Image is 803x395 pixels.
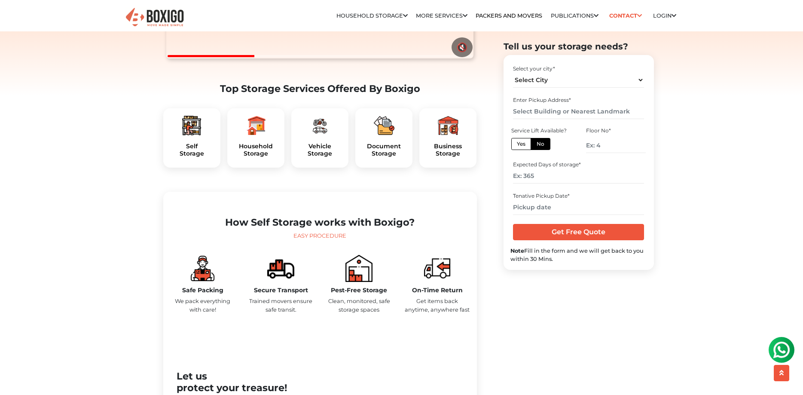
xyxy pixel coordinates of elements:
[531,138,550,150] label: No
[170,287,235,294] h5: Safe Packing
[170,217,470,228] h2: How Self Storage works with Boxigo?
[362,143,406,157] h5: Document Storage
[170,143,214,157] a: SelfStorage
[345,255,372,282] img: boxigo_packers_and_movers_book
[245,115,266,136] img: boxigo_packers_and_movers_plan
[510,246,647,263] div: Fill in the form and we will get back to you within 30 Mins.
[513,161,644,168] div: Expected Days of storage
[551,12,598,19] a: Publications
[170,297,235,313] p: We pack everything with care!
[327,297,392,313] p: Clean, monitored, safe storage spaces
[426,143,470,157] h5: Business Storage
[513,96,644,104] div: Enter Pickup Address
[438,115,458,136] img: boxigo_packers_and_movers_plan
[513,192,644,200] div: Tenative Pickup Date
[426,143,470,157] a: BusinessStorage
[125,7,185,28] img: Boxigo
[298,143,342,157] a: VehicleStorage
[424,255,451,282] img: boxigo_packers_and_movers_move
[405,287,470,294] h5: On-Time Return
[309,115,330,136] img: boxigo_packers_and_movers_plan
[607,9,645,22] a: Contact
[170,232,470,240] div: Easy Procedure
[513,200,644,215] input: Pickup date
[452,37,473,57] button: 🔇
[476,12,542,19] a: Packers and Movers
[513,64,644,72] div: Select your city
[504,41,654,52] h2: Tell us your storage needs?
[267,255,294,282] img: boxigo_packers_and_movers_compare
[405,297,470,313] p: Get items back anytime, anywhere fast
[416,12,467,19] a: More services
[510,247,524,254] b: Note
[327,287,392,294] h5: Pest-Free Storage
[336,12,408,19] a: Household Storage
[362,143,406,157] a: DocumentStorage
[181,115,202,136] img: boxigo_packers_and_movers_plan
[298,143,342,157] h5: Vehicle Storage
[586,126,645,134] div: Floor No
[511,126,571,134] div: Service Lift Available?
[248,287,314,294] h5: Secure Transport
[513,168,644,184] input: Ex: 365
[374,115,394,136] img: boxigo_packers_and_movers_plan
[653,12,676,19] a: Login
[248,297,314,313] p: Trained movers ensure safe transit.
[586,138,645,153] input: Ex: 4
[9,9,26,26] img: whatsapp-icon.svg
[177,371,289,394] h2: Let us protect your treasure!
[513,224,644,240] input: Get Free Quote
[234,143,278,157] h5: Household Storage
[513,104,644,119] input: Select Building or Nearest Landmark
[774,365,789,381] button: scroll up
[163,83,477,95] h2: Top Storage Services Offered By Boxigo
[234,143,278,157] a: HouseholdStorage
[511,138,531,150] label: Yes
[189,255,216,282] img: boxigo_storage_plan
[170,143,214,157] h5: Self Storage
